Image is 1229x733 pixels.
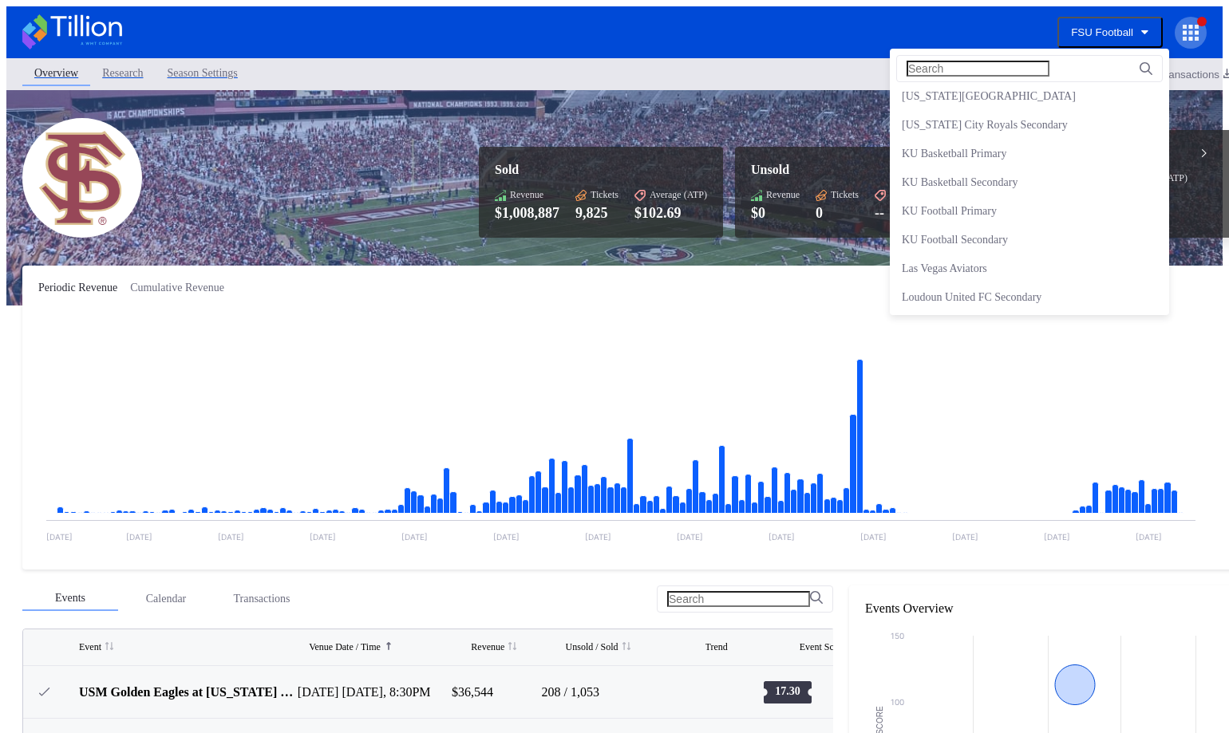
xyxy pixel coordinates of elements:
div: [US_STATE][GEOGRAPHIC_DATA] [902,90,1076,103]
div: KU Basketball Secondary [902,176,1018,189]
div: Las Vegas Aviators [902,262,987,275]
div: Loudoun United FC Secondary [902,291,1041,304]
div: [US_STATE] City Royals Secondary [902,119,1068,132]
input: Search [907,61,1049,77]
div: KU Football Primary [902,205,997,218]
div: KU Football Secondary [902,234,1008,246]
div: KU Basketball Primary [902,148,1006,160]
